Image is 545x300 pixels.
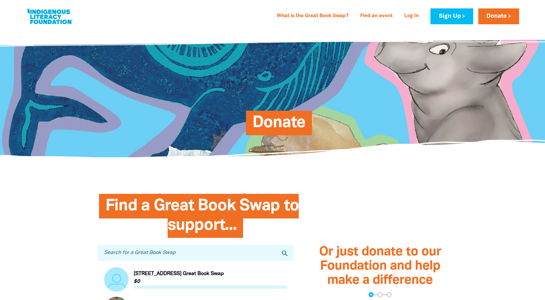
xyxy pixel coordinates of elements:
[387,292,392,297] button: Navigate to step 3 of 3 to enter your payment details
[400,11,423,21] a: Log In
[369,292,373,297] button: Navigate to step 1 of 3 to enter your donation amount
[430,8,473,24] a: Sign Up
[356,11,396,21] a: Find an event
[319,246,441,286] span: Or just donate to our Foundation and help make a difference
[281,250,289,257] i: search
[378,292,383,297] button: Navigate to step 2 of 3 to enter your details
[252,116,306,135] span: Donate
[106,199,299,238] span: Find a Great Book Swap to support...
[273,11,352,21] a: What is the Great Book Swap?
[478,8,519,24] a: Donate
